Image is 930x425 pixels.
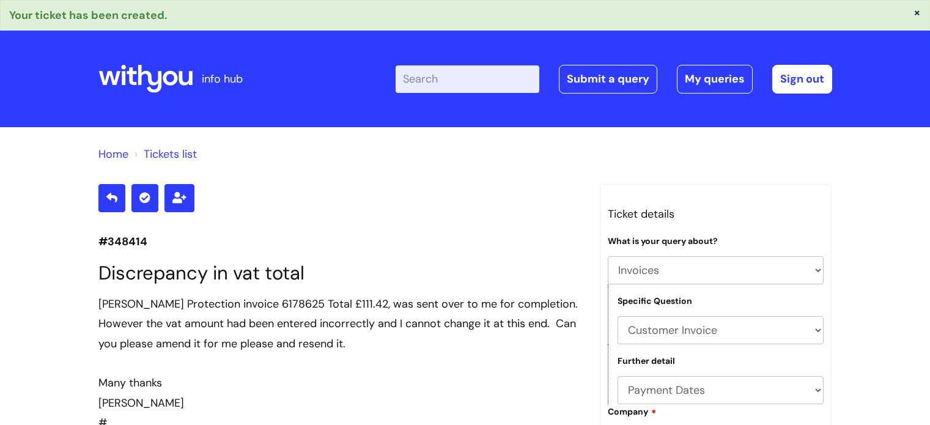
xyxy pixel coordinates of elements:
[772,65,832,93] a: Sign out
[559,65,657,93] a: Submit a query
[677,65,753,93] a: My queries
[98,144,128,164] li: Solution home
[202,69,243,89] p: info hub
[396,65,539,92] input: Search
[98,262,581,284] h1: Discrepancy in vat total
[608,405,657,417] label: Company
[618,356,675,366] label: Further detail
[131,144,197,164] li: Tickets list
[144,147,197,161] a: Tickets list
[913,7,921,18] button: ×
[98,294,581,353] div: [PERSON_NAME] Protection invoice 6178625 Total £111.42, was sent over to me for completion. Howev...
[396,65,832,93] div: | -
[98,147,128,161] a: Home
[98,373,581,393] div: Many thanks
[98,393,581,413] div: [PERSON_NAME]
[98,232,581,251] p: #348414
[618,296,692,306] label: Specific Question
[608,236,718,246] label: What is your query about?
[608,204,824,224] h3: Ticket details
